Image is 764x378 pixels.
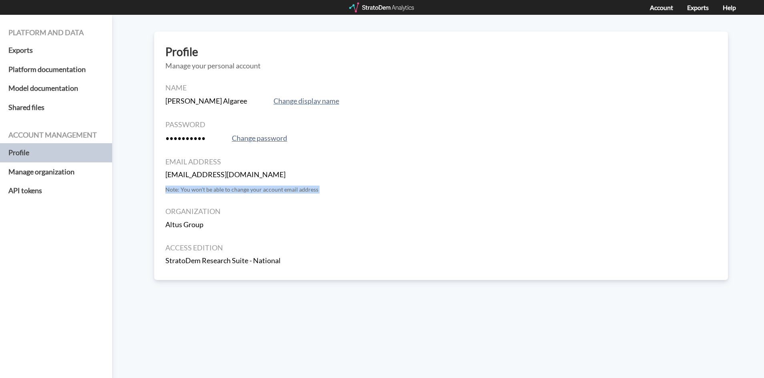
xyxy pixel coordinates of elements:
[8,79,104,98] a: Model documentation
[165,186,717,194] p: Note: You won't be able to change your account email address
[8,131,104,139] h4: Account management
[165,62,717,70] h5: Manage your personal account
[8,29,104,37] h4: Platform and data
[8,98,104,117] a: Shared files
[165,220,203,229] strong: Altus Group
[165,134,205,142] strong: ••••••••••
[165,170,285,179] strong: [EMAIL_ADDRESS][DOMAIN_NAME]
[687,4,709,11] a: Exports
[650,4,673,11] a: Account
[165,96,247,105] strong: [PERSON_NAME] Algaree
[8,181,104,200] a: API tokens
[8,162,104,182] a: Manage organization
[271,96,342,107] button: Change display name
[8,60,104,79] a: Platform documentation
[165,46,717,58] h3: Profile
[229,133,290,144] button: Change password
[165,208,717,216] h4: Organization
[8,41,104,60] a: Exports
[165,84,717,92] h4: Name
[723,4,736,11] a: Help
[165,244,717,252] h4: Access edition
[165,256,281,265] strong: StratoDem Research Suite - National
[165,158,717,166] h4: Email address
[165,121,717,129] h4: Password
[8,143,104,162] a: Profile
